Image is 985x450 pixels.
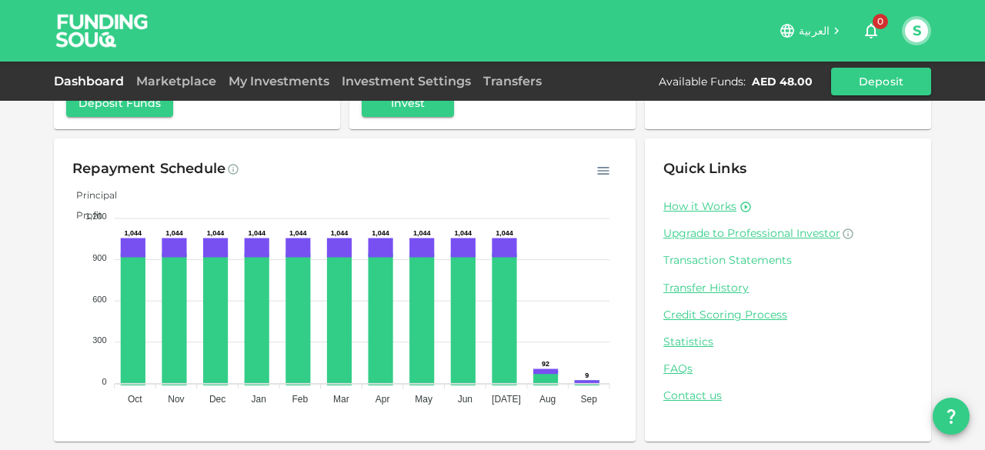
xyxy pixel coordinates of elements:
a: Upgrade to Professional Investor [663,226,913,241]
a: Transfers [477,74,548,88]
span: Principal [65,189,117,201]
a: Transaction Statements [663,253,913,268]
tspan: Dec [209,394,225,405]
button: question [933,398,970,435]
tspan: Apr [376,394,390,405]
span: Profit [65,209,102,221]
div: AED 48.00 [752,74,813,89]
tspan: 1,200 [85,212,107,221]
tspan: Feb [292,394,308,405]
a: How it Works [663,199,736,214]
div: Available Funds : [659,74,746,89]
tspan: Mar [333,394,349,405]
tspan: 600 [92,295,106,304]
tspan: 900 [92,253,106,262]
span: Upgrade to Professional Investor [663,226,840,240]
tspan: Nov [168,394,184,405]
a: Contact us [663,388,913,403]
tspan: Jun [458,394,472,405]
span: العربية [799,24,830,38]
tspan: Sep [581,394,598,405]
a: Transfer History [663,281,913,295]
tspan: 300 [92,335,106,345]
a: Dashboard [54,74,130,88]
div: Repayment Schedule [72,157,225,182]
a: Marketplace [130,74,222,88]
tspan: [DATE] [492,394,521,405]
a: My Investments [222,74,336,88]
tspan: 0 [102,377,106,386]
tspan: Aug [539,394,556,405]
span: Quick Links [663,160,746,177]
button: S [905,19,928,42]
a: Statistics [663,335,913,349]
tspan: Jan [252,394,266,405]
a: FAQs [663,362,913,376]
button: Deposit Funds [66,89,173,117]
span: 0 [873,14,888,29]
button: Invest [362,89,454,117]
tspan: Oct [128,394,142,405]
a: Credit Scoring Process [663,308,913,322]
button: 0 [856,15,886,46]
a: Investment Settings [336,74,477,88]
tspan: May [415,394,432,405]
button: Deposit [831,68,931,95]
